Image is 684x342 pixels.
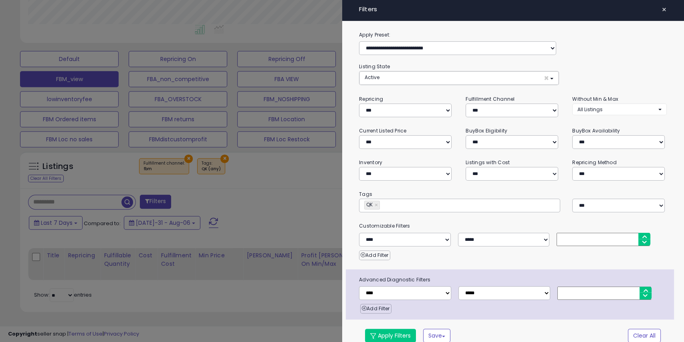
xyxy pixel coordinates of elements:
[572,104,667,115] button: All Listings
[365,74,379,81] span: Active
[365,201,373,208] span: QK
[543,74,549,82] span: ×
[359,250,390,260] button: Add Filter
[353,190,673,199] small: Tags
[572,96,618,102] small: Without Min & Max
[359,96,383,102] small: Repricing
[360,304,391,313] button: Add Filter
[359,6,667,13] h4: Filters
[359,71,559,85] button: Active ×
[577,106,603,113] span: All Listings
[353,222,673,230] small: Customizable Filters
[658,4,670,15] button: ×
[662,4,667,15] span: ×
[572,159,617,166] small: Repricing Method
[466,127,507,134] small: BuyBox Eligibility
[353,31,673,39] label: Apply Preset:
[572,127,620,134] small: BuyBox Availability
[466,159,510,166] small: Listings with Cost
[466,96,515,102] small: Fulfillment Channel
[359,63,390,70] small: Listing State
[353,275,674,284] span: Advanced Diagnostic Filters
[375,201,379,209] a: ×
[359,159,382,166] small: Inventory
[359,127,406,134] small: Current Listed Price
